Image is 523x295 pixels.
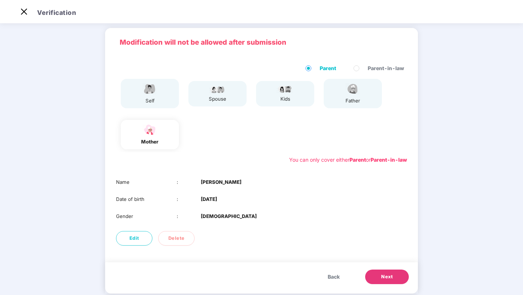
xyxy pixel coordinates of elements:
[120,37,403,48] p: Modification will not be allowed after submission
[344,97,362,105] div: father
[158,231,195,246] button: Delete
[129,235,139,242] span: Edit
[177,195,201,203] div: :
[116,178,177,186] div: Name
[381,273,393,280] span: Next
[116,231,152,246] button: Edit
[177,178,201,186] div: :
[276,95,294,103] div: kids
[289,156,407,164] div: You can only cover either or
[168,235,185,242] span: Delete
[350,157,366,163] b: Parent
[320,270,347,284] button: Back
[317,64,339,72] span: Parent
[116,195,177,203] div: Date of birth
[141,82,159,95] img: svg+xml;base64,PHN2ZyBpZD0iRW1wbG95ZWVfbWFsZSIgeG1sbnM9Imh0dHA6Ly93d3cudzMub3JnLzIwMDAvc3ZnIiB3aW...
[116,213,177,220] div: Gender
[365,270,409,284] button: Next
[328,273,340,281] span: Back
[365,64,407,72] span: Parent-in-law
[141,124,159,136] img: svg+xml;base64,PHN2ZyB4bWxucz0iaHR0cDovL3d3dy53My5vcmcvMjAwMC9zdmciIHdpZHRoPSI1NCIgaGVpZ2h0PSIzOC...
[201,213,257,220] b: [DEMOGRAPHIC_DATA]
[177,213,201,220] div: :
[371,157,407,163] b: Parent-in-law
[201,178,241,186] b: [PERSON_NAME]
[141,97,159,105] div: self
[276,85,294,93] img: svg+xml;base64,PHN2ZyB4bWxucz0iaHR0cDovL3d3dy53My5vcmcvMjAwMC9zdmciIHdpZHRoPSI3OS4wMzciIGhlaWdodD...
[208,85,227,93] img: svg+xml;base64,PHN2ZyB4bWxucz0iaHR0cDovL3d3dy53My5vcmcvMjAwMC9zdmciIHdpZHRoPSI5Ny44OTciIGhlaWdodD...
[201,195,217,203] b: [DATE]
[344,82,362,95] img: svg+xml;base64,PHN2ZyBpZD0iRmF0aGVyX2ljb24iIHhtbG5zPSJodHRwOi8vd3d3LnczLm9yZy8yMDAwL3N2ZyIgeG1sbn...
[208,95,227,103] div: spouse
[141,138,159,146] div: mother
